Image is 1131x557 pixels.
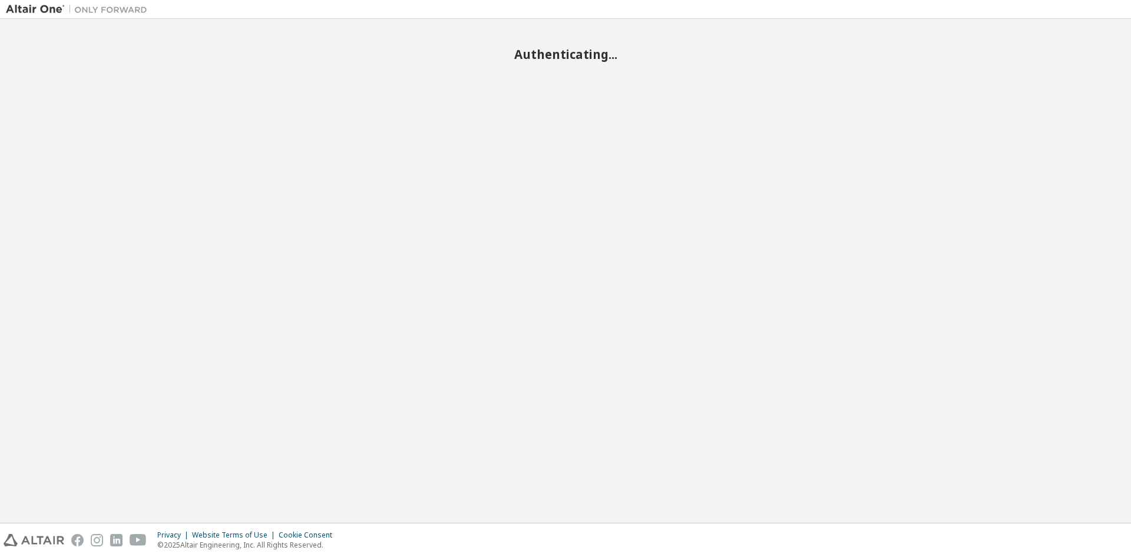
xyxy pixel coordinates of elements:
[130,534,147,546] img: youtube.svg
[91,534,103,546] img: instagram.svg
[157,530,192,540] div: Privacy
[279,530,339,540] div: Cookie Consent
[192,530,279,540] div: Website Terms of Use
[71,534,84,546] img: facebook.svg
[6,47,1125,62] h2: Authenticating...
[4,534,64,546] img: altair_logo.svg
[110,534,123,546] img: linkedin.svg
[157,540,339,550] p: © 2025 Altair Engineering, Inc. All Rights Reserved.
[6,4,153,15] img: Altair One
